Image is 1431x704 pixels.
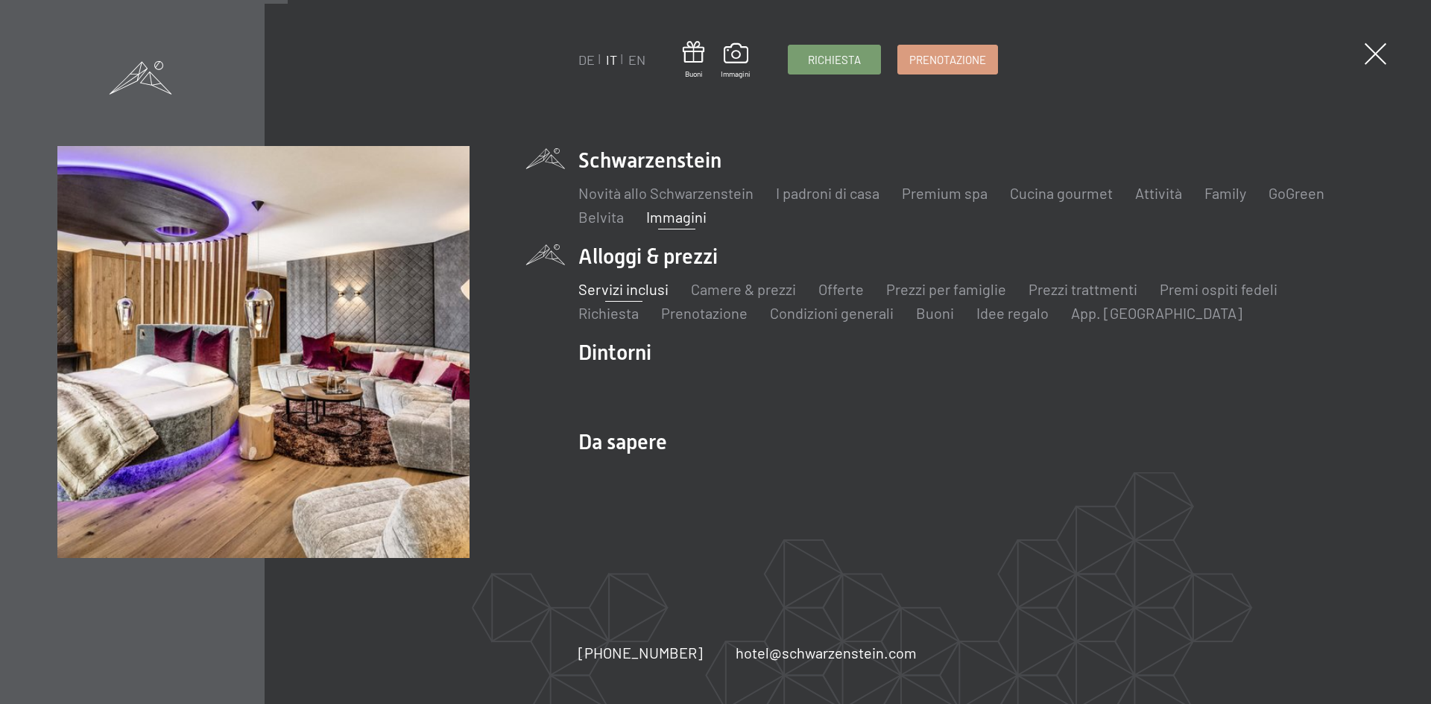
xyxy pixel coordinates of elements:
a: DE [578,51,595,68]
a: Idee regalo [976,304,1049,322]
span: [PHONE_NUMBER] [578,644,703,662]
a: hotel@schwarzenstein.com [736,642,917,663]
span: Richiesta [808,52,861,68]
a: Immagini [646,208,707,226]
a: Immagini [721,43,751,79]
a: Servizi inclusi [578,280,669,298]
a: Condizioni generali [770,304,894,322]
a: Attività [1135,184,1182,202]
a: Richiesta [578,304,639,322]
a: Cucina gourmet [1010,184,1113,202]
a: Offerte [818,280,864,298]
a: [PHONE_NUMBER] [578,642,703,663]
span: Prenotazione [909,52,986,68]
a: Family [1204,184,1246,202]
a: EN [628,51,645,68]
a: Prenotazione [661,304,748,322]
a: Buoni [916,304,954,322]
a: Prezzi per famiglie [886,280,1006,298]
a: Camere & prezzi [691,280,796,298]
a: GoGreen [1269,184,1324,202]
a: Premium spa [902,184,988,202]
span: Buoni [683,69,704,79]
a: Premi ospiti fedeli [1160,280,1277,298]
a: Prenotazione [898,45,997,74]
span: Immagini [721,69,751,79]
a: Buoni [683,41,704,79]
a: Prezzi trattmenti [1029,280,1137,298]
a: IT [606,51,617,68]
a: Richiesta [789,45,880,74]
a: Belvita [578,208,624,226]
a: App. [GEOGRAPHIC_DATA] [1071,304,1242,322]
a: I padroni di casa [776,184,879,202]
a: Novità allo Schwarzenstein [578,184,754,202]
